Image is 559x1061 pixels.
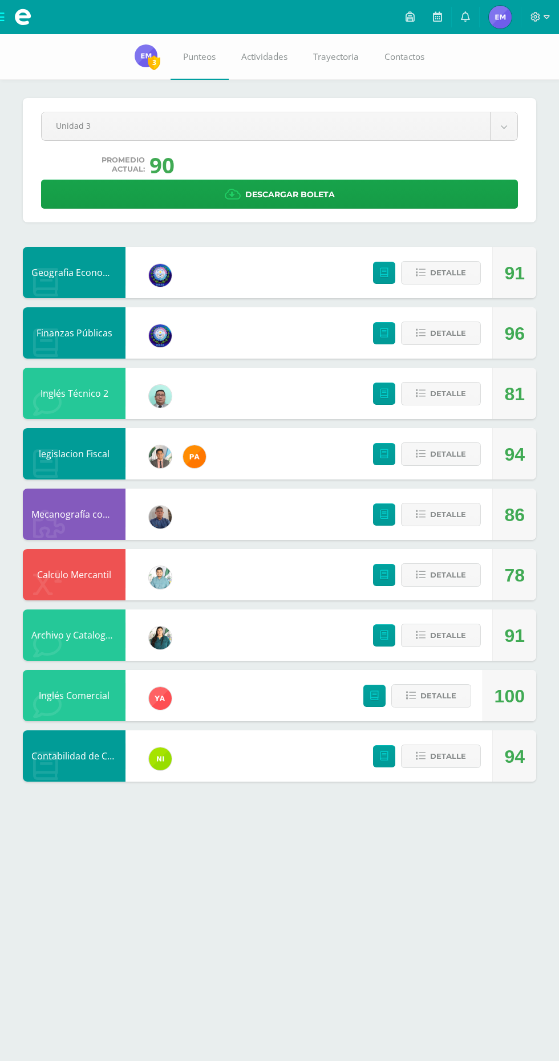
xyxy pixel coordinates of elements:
span: Detalle [430,262,466,283]
span: Punteos [183,51,216,63]
span: Detalle [430,564,466,586]
a: Trayectoria [301,34,372,80]
span: Detalle [430,625,466,646]
button: Detalle [401,563,481,587]
img: bf66807720f313c6207fc724d78fb4d0.png [149,506,172,529]
div: 100 [495,670,525,722]
div: Inglés Técnico 2 [23,368,125,419]
div: 78 [504,550,525,601]
div: 81 [504,368,525,420]
span: Actividades [241,51,287,63]
span: Contactos [384,51,424,63]
img: ca60df5ae60ada09d1f93a1da4ab2e41.png [149,747,172,770]
img: 3bbeeb896b161c296f86561e735fa0fc.png [149,566,172,589]
div: 86 [504,489,525,540]
div: 90 [149,150,175,180]
img: 9ca8b07eed1c8b66a3dd7b5d2f85188a.png [489,6,512,29]
div: Contabilidad de Costos [23,730,125,782]
img: 9ca8b07eed1c8b66a3dd7b5d2f85188a.png [135,44,157,67]
span: Unidad 3 [56,112,476,139]
img: 90ee13623fa7c5dbc2270dab131931b4.png [149,687,172,710]
img: f58bb6038ea3a85f08ed05377cd67300.png [149,627,172,649]
span: Detalle [430,383,466,404]
a: Actividades [229,34,301,80]
div: Archivo y Catalogacion EspIngles [23,609,125,661]
img: 38991008722c8d66f2d85f4b768620e4.png [149,324,172,347]
a: Descargar boleta [41,180,518,209]
div: 94 [504,731,525,782]
span: Descargar boleta [245,181,335,209]
div: Finanzas Públicas [23,307,125,359]
span: Detalle [430,504,466,525]
span: 3 [148,55,160,70]
button: Detalle [401,322,481,345]
span: Promedio actual: [102,156,145,174]
div: 96 [504,308,525,359]
button: Detalle [401,261,481,284]
div: 91 [504,247,525,299]
div: Geografia Economica [23,247,125,298]
div: 94 [504,429,525,480]
div: legislacion Fiscal [23,428,125,479]
span: Trayectoria [313,51,359,63]
div: Mecanografía computarizada [23,489,125,540]
span: Detalle [420,685,456,706]
div: Calculo Mercantil [23,549,125,600]
button: Detalle [401,503,481,526]
div: 91 [504,610,525,661]
a: Punteos [171,34,229,80]
img: 81049356b3b16f348f04480ea0cb6817.png [183,445,206,468]
span: Detalle [430,323,466,344]
a: Contactos [372,34,438,80]
button: Detalle [401,745,481,768]
span: Detalle [430,444,466,465]
button: Detalle [401,624,481,647]
button: Detalle [401,442,481,466]
img: 38991008722c8d66f2d85f4b768620e4.png [149,264,172,287]
img: d725921d36275491089fe2b95fc398a7.png [149,445,172,468]
button: Detalle [391,684,471,708]
span: Detalle [430,746,466,767]
div: Inglés Comercial [23,670,125,721]
img: d4d564538211de5578f7ad7a2fdd564e.png [149,385,172,408]
button: Detalle [401,382,481,405]
a: Unidad 3 [42,112,517,140]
